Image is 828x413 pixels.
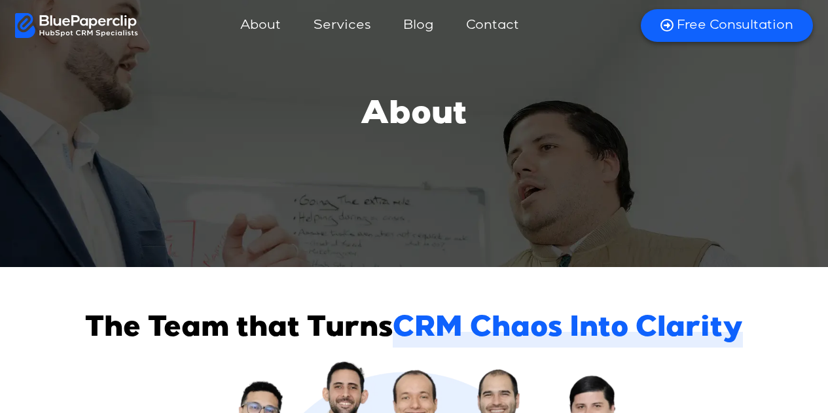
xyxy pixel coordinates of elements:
[453,10,532,41] a: Contact
[390,10,446,41] a: Blog
[300,10,384,41] a: Services
[361,97,467,136] h1: About
[677,17,793,34] span: Free Consultation
[393,313,743,348] span: CRM Chaos Into Clarity
[15,13,139,38] img: BluePaperClip Logo White
[138,10,624,41] nav: Menu
[227,10,294,41] a: About
[641,9,813,42] a: Free Consultation
[85,313,743,348] h2: The Team that Turns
